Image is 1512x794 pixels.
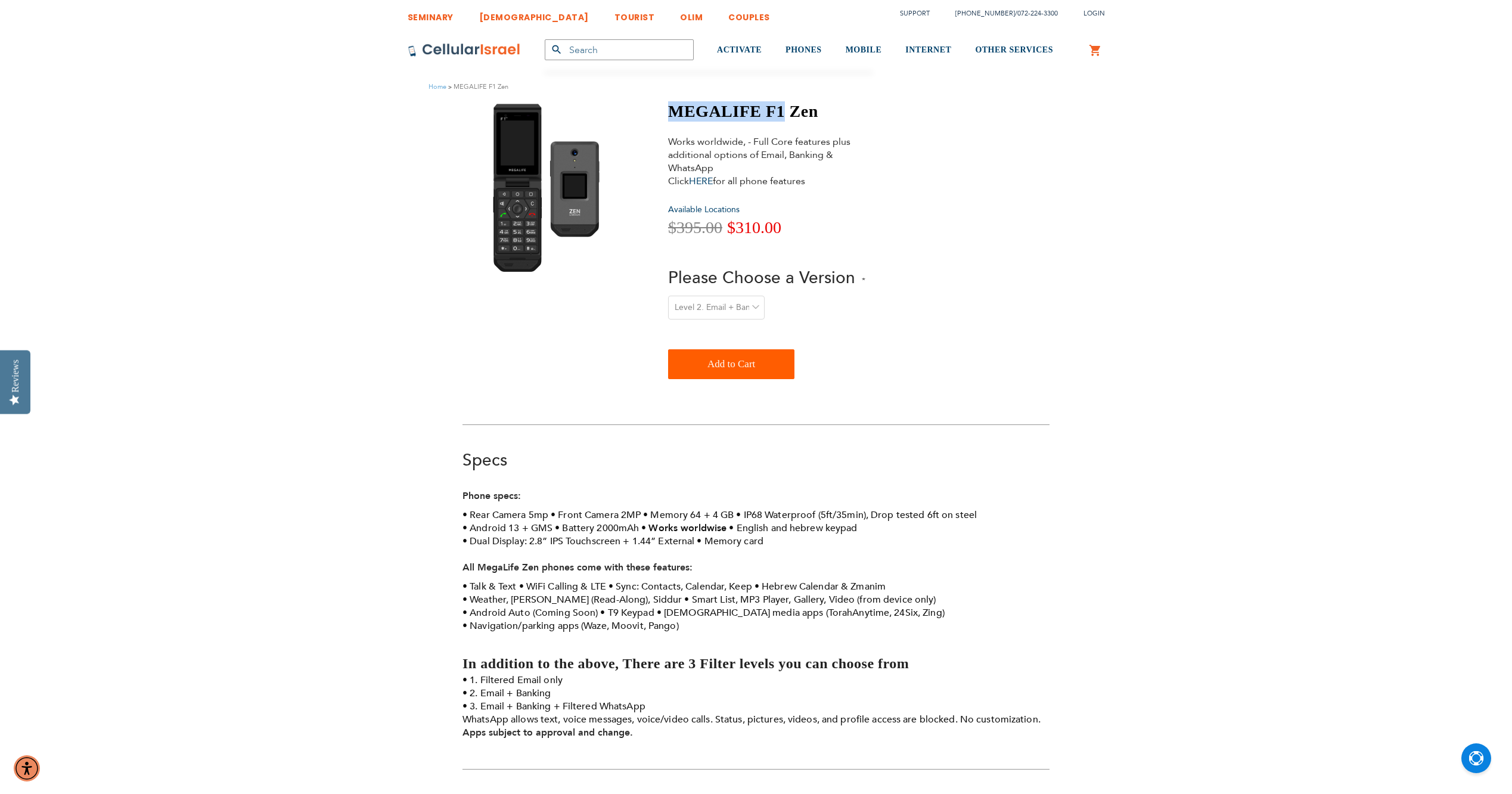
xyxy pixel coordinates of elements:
li: Weather, [PERSON_NAME] (Read-Along), Siddur [462,593,682,606]
strong: All MegaLife Zen phones come with these features: [462,561,693,574]
li: / [943,5,1058,22]
li: Battery 2000mAh [555,522,639,535]
a: OLIM [680,3,703,25]
h1: MEGALIFE F1 Zen [668,101,865,122]
li: Android Auto (Coming Soon) [462,606,598,619]
div: Works worldwide, - Full Core features plus additional options of Email, Banking & WhatsApp Click ... [668,135,853,188]
a: HERE [689,175,713,188]
li: MEGALIFE F1 Zen [446,81,508,92]
li: IP68 Waterproof (5ft/35min), Drop tested 6ft on steel [736,508,977,522]
a: Specs [462,449,507,472]
li: 2. Email + Banking [462,687,1050,700]
div: Reviews [10,359,21,392]
span: PHONES [786,45,822,54]
a: INTERNET [905,28,951,73]
li: Talk & Text [462,580,517,593]
li: 1. Filtered Email only [462,674,1050,687]
span: Login [1083,9,1105,18]
a: 072-224-3300 [1017,9,1058,18]
a: PHONES [786,28,822,73]
span: MOBILE [846,45,882,54]
a: OTHER SERVICES [975,28,1053,73]
a: SEMINARY [408,3,454,25]
a: Support [900,9,930,18]
img: MEGALIFE F1 Zen [484,101,614,274]
span: $310.00 [727,218,781,237]
span: Please Choose a Version [668,266,855,289]
strong: Apps subject to approval and change. [462,726,633,739]
li: Memory 64 + 4 GB [643,508,734,522]
a: [DEMOGRAPHIC_DATA] [479,3,589,25]
li: Android 13 + GMS [462,522,552,535]
strong: Works worldwise [648,522,726,535]
span: INTERNET [905,45,951,54]
input: Search [545,39,694,60]
button: Add to Cart [668,349,794,379]
li: T9 Keypad [600,606,654,619]
li: 3. Email + Banking + Filtered WhatsApp WhatsApp allows text, voice messages, voice/video calls. S... [462,700,1050,726]
li: Dual Display: 2.8” IPS Touchscreen + 1.44” External [462,535,694,548]
li: Memory card [697,535,763,548]
a: MOBILE [846,28,882,73]
li: WiFi Calling & LTE [519,580,606,593]
a: TOURIST [614,3,655,25]
a: Home [429,82,446,91]
img: Cellular Israel Logo [408,43,521,57]
span: $395.00 [668,218,722,237]
span: OTHER SERVICES [975,45,1053,54]
li: Smart List, MP3 Player, Gallery, Video (from device only) [684,593,936,606]
li: Hebrew Calendar & Zmanim [755,580,886,593]
li: Rear Camera 5mp [462,508,548,522]
a: [PHONE_NUMBER] [955,9,1015,18]
a: Available Locations [668,204,740,215]
li: English and hebrew keypad [729,522,857,535]
a: COUPLES [728,3,770,25]
strong: In addition to the above, There are 3 Filter levels you can choose from [462,656,909,671]
li: Front Camera 2MP [551,508,641,522]
div: Accessibility Menu [14,755,40,781]
span: Add to Cart [707,352,755,376]
li: Navigation/parking apps (Waze, Moovit, Pango) [462,619,679,632]
li: Sync: Contacts, Calendar, Keep [608,580,752,593]
strong: Phone specs: [462,489,521,503]
a: ACTIVATE [717,28,762,73]
span: ACTIVATE [717,45,762,54]
li: [DEMOGRAPHIC_DATA] media apps (TorahAnytime, 24Six, Zing) [657,606,945,619]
